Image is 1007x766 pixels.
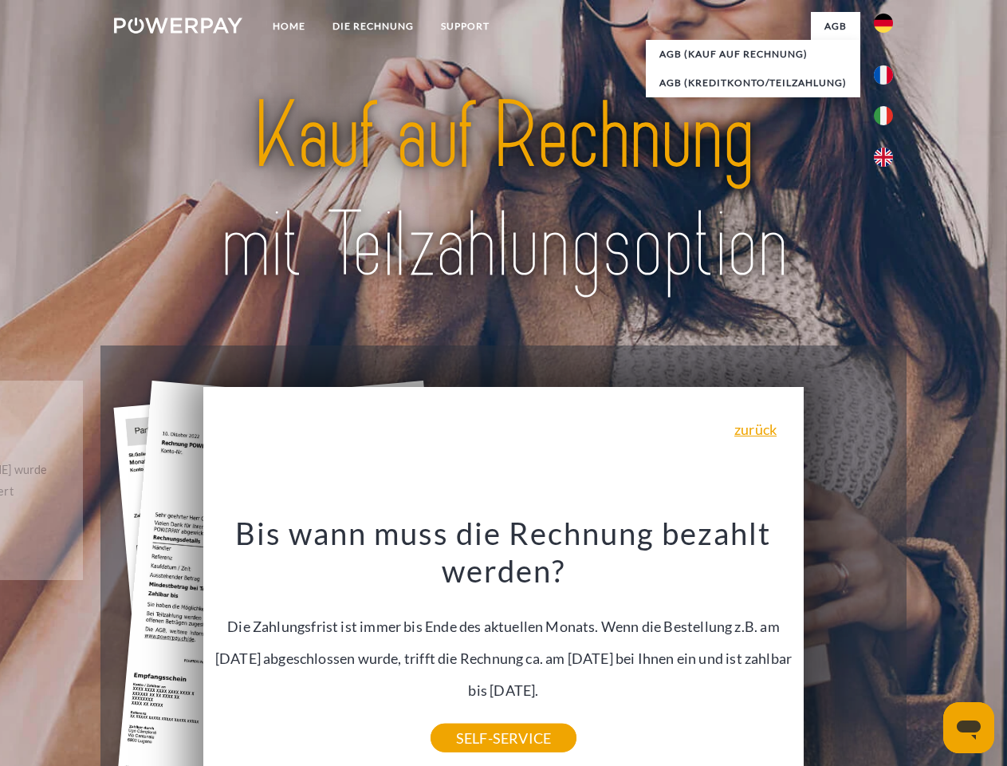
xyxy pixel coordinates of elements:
[734,422,777,436] a: zurück
[943,702,994,753] iframe: Schaltfläche zum Öffnen des Messaging-Fensters
[427,12,503,41] a: SUPPORT
[114,18,242,34] img: logo-powerpay-white.svg
[646,69,860,97] a: AGB (Kreditkonto/Teilzahlung)
[152,77,855,306] img: title-powerpay_de.svg
[646,40,860,69] a: AGB (Kauf auf Rechnung)
[431,724,576,752] a: SELF-SERVICE
[874,106,893,125] img: it
[874,65,893,85] img: fr
[213,514,795,738] div: Die Zahlungsfrist ist immer bis Ende des aktuellen Monats. Wenn die Bestellung z.B. am [DATE] abg...
[874,148,893,167] img: en
[811,12,860,41] a: agb
[213,514,795,590] h3: Bis wann muss die Rechnung bezahlt werden?
[874,14,893,33] img: de
[259,12,319,41] a: Home
[319,12,427,41] a: DIE RECHNUNG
